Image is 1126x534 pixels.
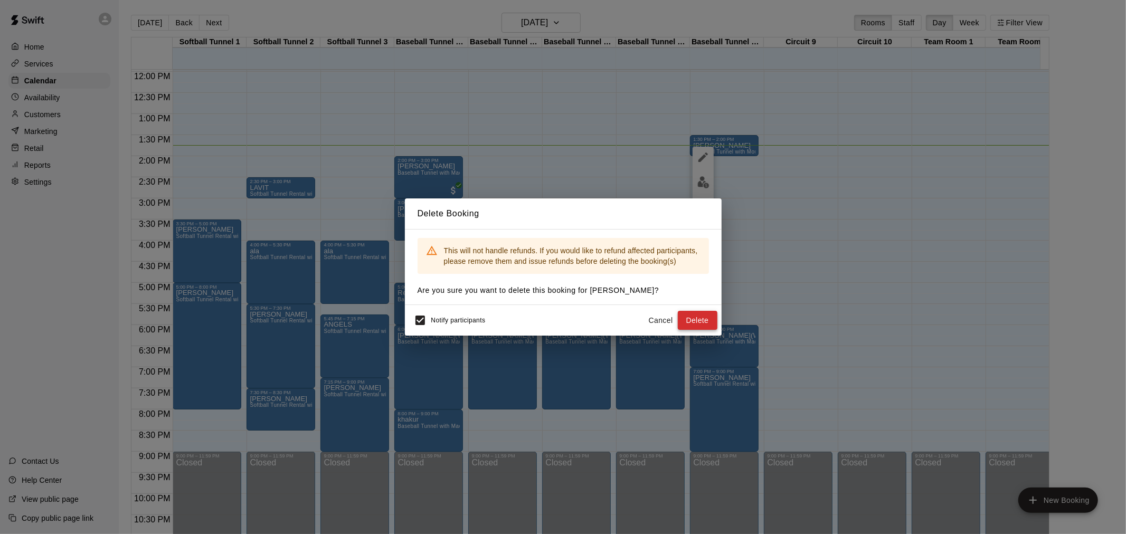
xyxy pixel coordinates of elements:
h2: Delete Booking [405,198,722,229]
span: Notify participants [431,317,486,324]
button: Cancel [644,311,678,330]
div: This will not handle refunds. If you would like to refund affected participants, please remove th... [444,241,701,271]
p: Are you sure you want to delete this booking for [PERSON_NAME] ? [418,285,709,296]
button: Delete [678,311,717,330]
